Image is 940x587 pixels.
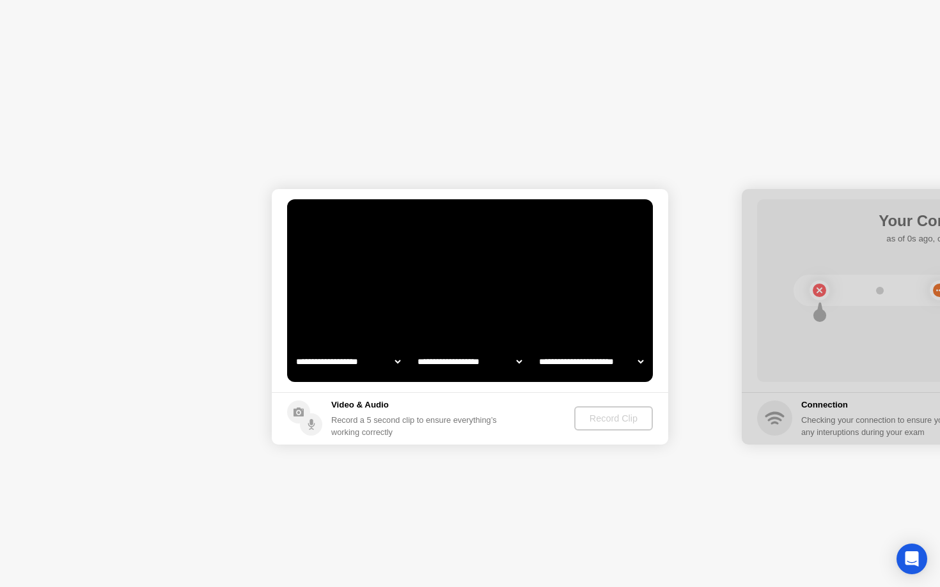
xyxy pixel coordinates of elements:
select: Available speakers [415,349,524,374]
div: Record a 5 second clip to ensure everything’s working correctly [331,414,502,438]
div: Open Intercom Messenger [897,544,927,574]
div: Record Clip [579,413,648,423]
button: Record Clip [574,406,653,431]
select: Available microphones [537,349,646,374]
h5: Video & Audio [331,399,502,411]
select: Available cameras [294,349,403,374]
